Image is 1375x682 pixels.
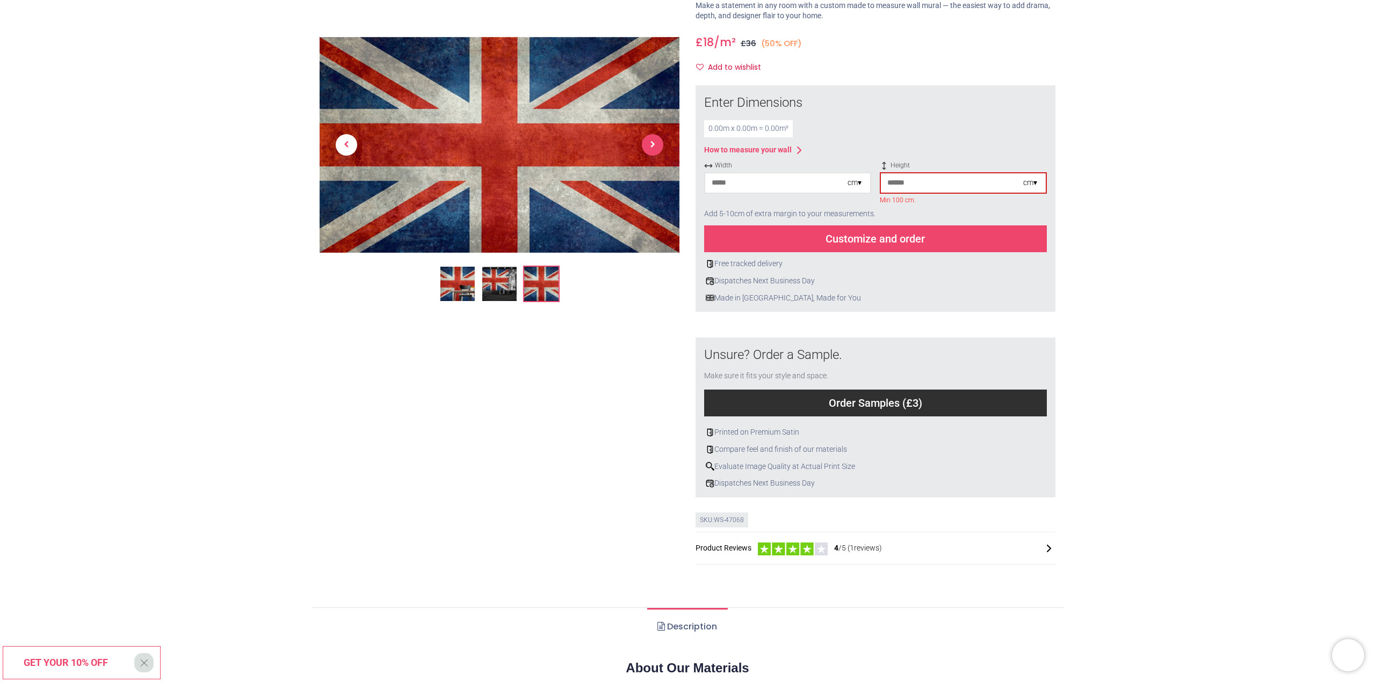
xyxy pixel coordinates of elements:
div: cm ▾ [1023,178,1037,188]
div: Dispatches Next Business Day [704,276,1047,287]
div: Product Reviews [696,541,1055,555]
a: Previous [320,70,373,221]
div: Enter Dimensions [704,94,1047,112]
div: Unsure? Order a Sample. [704,346,1047,364]
div: How to measure your wall [704,145,792,156]
span: Next [642,134,663,156]
div: SKU: WS-47068 [696,512,748,528]
div: Order Samples (£3) [704,390,1047,416]
a: Description [647,608,727,646]
span: Height [880,161,1047,170]
img: WS-47068-03 [320,37,679,253]
div: Make sure it fits your style and space. [704,371,1047,382]
span: 18 [703,34,714,50]
a: Next [626,70,679,221]
span: Width [704,161,871,170]
img: United Kingdom Flag Union Jack Wall Mural Wallpaper [440,267,475,301]
h2: About Our Materials [320,659,1055,677]
div: Printed on Premium Satin [704,427,1047,438]
div: Dispatches Next Business Day [704,478,1047,489]
div: Customize and order [704,225,1047,252]
img: WS-47068-02 [482,267,517,301]
span: 4 [834,544,838,552]
i: Add to wishlist [696,63,704,71]
div: cm ▾ [848,178,862,188]
div: Free tracked delivery [704,259,1047,269]
img: uk [706,294,714,302]
img: WS-47068-03 [524,267,559,301]
div: Made in [GEOGRAPHIC_DATA], Made for You [704,293,1047,304]
span: 36 [746,38,756,49]
span: /5 ( 1 reviews) [834,543,882,554]
div: Compare feel and finish of our materials [704,444,1047,455]
span: £ [741,38,756,49]
p: Make a statement in any room with a custom made to measure wall mural — the easiest way to add dr... [696,1,1055,21]
span: /m² [714,34,736,50]
button: Add to wishlistAdd to wishlist [696,58,770,77]
span: £ [696,34,714,50]
small: (50% OFF) [761,38,802,49]
div: Evaluate Image Quality at Actual Print Size [704,461,1047,472]
div: Min 100 cm. [880,196,1047,202]
iframe: Brevo live chat [1332,639,1364,671]
span: Previous [336,134,357,156]
div: Add 5-10cm of extra margin to your measurements. [704,202,1047,226]
div: 0.00 m x 0.00 m = 0.00 m² [704,120,793,137]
